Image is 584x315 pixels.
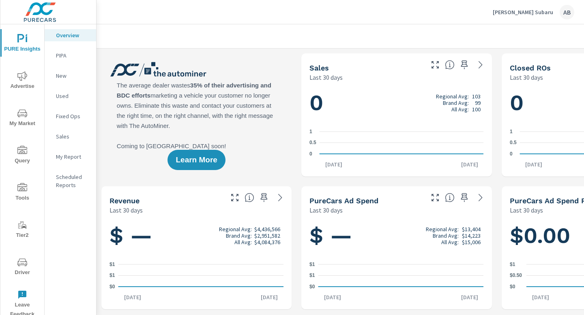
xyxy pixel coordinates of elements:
[309,140,316,146] text: 0.5
[56,112,90,120] p: Fixed Ops
[309,89,483,117] h1: 0
[45,49,96,62] div: PIPA
[510,284,515,289] text: $0
[443,100,469,106] p: Brand Avg:
[309,273,315,279] text: $1
[429,191,442,204] button: Make Fullscreen
[445,193,455,202] span: Total cost of media for all PureCars channels for the selected dealership group over the selected...
[458,58,471,71] span: Save this to your personalized report
[45,70,96,82] div: New
[56,132,90,140] p: Sales
[3,109,42,128] span: My Market
[309,196,378,205] h5: PureCars Ad Spend
[3,71,42,91] span: Advertise
[3,34,42,54] span: PURE Insights
[318,293,347,301] p: [DATE]
[510,205,543,215] p: Last 30 days
[56,72,90,80] p: New
[309,64,329,72] h5: Sales
[45,110,96,122] div: Fixed Ops
[309,284,315,289] text: $0
[3,258,42,277] span: Driver
[510,273,522,279] text: $0.50
[309,72,343,82] p: Last 30 days
[436,93,469,100] p: Regional Avg:
[526,293,555,301] p: [DATE]
[45,90,96,102] div: Used
[56,51,90,60] p: PIPA
[56,153,90,161] p: My Report
[219,226,252,232] p: Regional Avg:
[475,100,481,106] p: 99
[56,92,90,100] p: Used
[462,226,481,232] p: $13,404
[45,151,96,163] div: My Report
[109,205,143,215] p: Last 30 days
[309,129,312,134] text: 1
[3,146,42,166] span: Query
[510,262,515,267] text: $1
[254,232,280,239] p: $2,951,582
[45,29,96,41] div: Overview
[462,239,481,245] p: $15,006
[510,140,517,146] text: 0.5
[433,232,459,239] p: Brand Avg:
[455,293,484,301] p: [DATE]
[109,222,283,249] h1: $ —
[274,191,287,204] a: See more details in report
[245,193,254,202] span: Total sales revenue over the selected date range. [Source: This data is sourced from the dealer’s...
[472,93,481,100] p: 103
[176,156,217,164] span: Learn More
[118,293,147,301] p: [DATE]
[510,72,543,82] p: Last 30 days
[3,183,42,203] span: Tools
[109,262,115,267] text: $1
[441,239,459,245] p: All Avg:
[255,293,283,301] p: [DATE]
[109,273,115,279] text: $1
[309,262,315,267] text: $1
[455,160,484,168] p: [DATE]
[45,130,96,143] div: Sales
[474,58,487,71] a: See more details in report
[309,151,312,157] text: 0
[462,232,481,239] p: $14,223
[309,222,483,249] h1: $ —
[472,106,481,113] p: 100
[445,60,455,70] span: Number of vehicles sold by the dealership over the selected date range. [Source: This data is sou...
[309,205,343,215] p: Last 30 days
[474,191,487,204] a: See more details in report
[560,5,574,19] div: AB
[254,239,280,245] p: $4,084,376
[167,150,225,170] button: Learn More
[510,151,513,157] text: 0
[109,196,140,205] h5: Revenue
[510,129,513,134] text: 1
[520,160,548,168] p: [DATE]
[320,160,348,168] p: [DATE]
[426,226,459,232] p: Regional Avg:
[254,226,280,232] p: $4,436,566
[234,239,252,245] p: All Avg:
[451,106,469,113] p: All Avg:
[258,191,271,204] span: Save this to your personalized report
[228,191,241,204] button: Make Fullscreen
[429,58,442,71] button: Make Fullscreen
[493,9,553,16] p: [PERSON_NAME] Subaru
[226,232,252,239] p: Brand Avg:
[56,173,90,189] p: Scheduled Reports
[458,191,471,204] span: Save this to your personalized report
[56,31,90,39] p: Overview
[109,284,115,289] text: $0
[3,220,42,240] span: Tier2
[45,171,96,191] div: Scheduled Reports
[510,64,551,72] h5: Closed ROs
